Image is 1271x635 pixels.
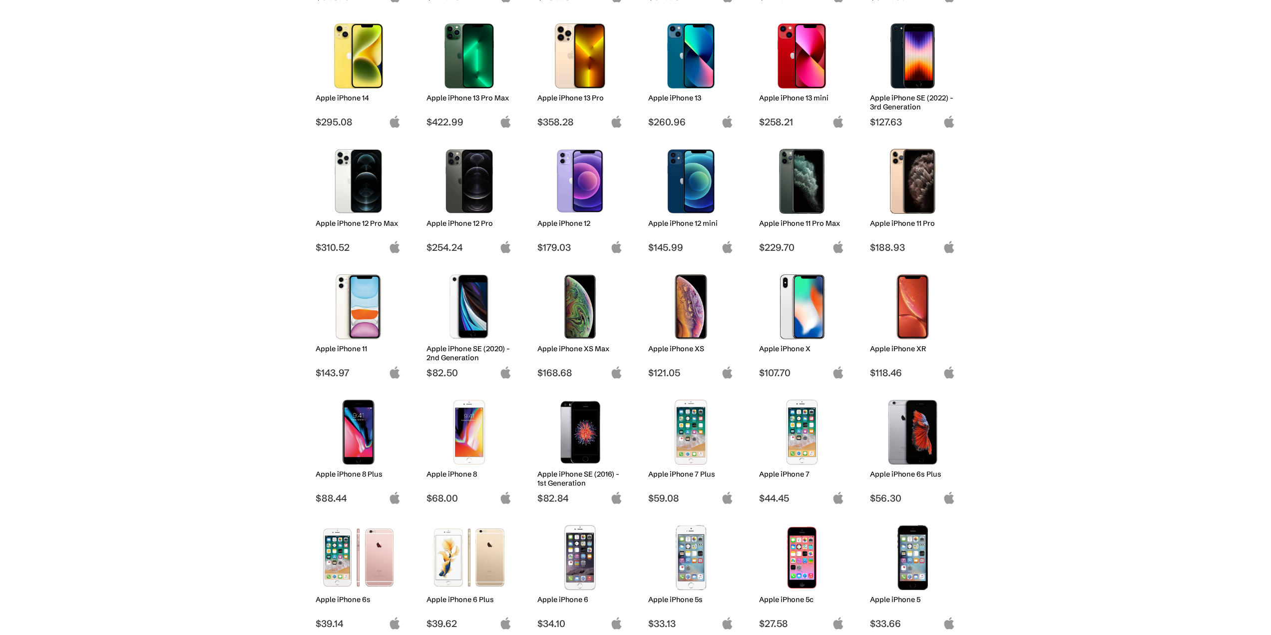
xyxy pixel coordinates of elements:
a: iPhone XS Max Apple iPhone XS Max $168.68 apple-logo [533,269,628,379]
a: iPhone SE 3rd Gen Apple iPhone SE (2022) - 3rd Generation $127.63 apple-logo [865,18,960,128]
span: $254.24 [426,241,512,253]
a: iPhone 5 Apple iPhone 5 $33.66 apple-logo [865,520,960,630]
h2: Apple iPhone X [759,344,845,353]
a: iPhone 12 Pro Apple iPhone 12 Pro $254.24 apple-logo [422,144,517,253]
h2: Apple iPhone XS [648,344,734,353]
span: $145.99 [648,241,734,253]
img: apple-logo [499,492,512,504]
span: $179.03 [537,241,623,253]
span: $168.68 [537,367,623,379]
h2: Apple iPhone 12 [537,219,623,228]
img: iPhone 11 Pro Max [767,149,837,214]
img: iPhone SE 2nd Gen [434,274,504,339]
span: $27.58 [759,618,845,630]
a: iPhone 11 Pro Apple iPhone 11 Pro $188.93 apple-logo [865,144,960,253]
span: $422.99 [426,116,512,128]
h2: Apple iPhone 6s Plus [870,470,955,479]
img: iPhone 11 [323,274,394,339]
h2: Apple iPhone SE (2016) - 1st Generation [537,470,623,488]
img: iPhone 8 [434,400,504,465]
img: apple-logo [832,241,845,253]
h2: Apple iPhone 8 Plus [316,470,401,479]
h2: Apple iPhone 13 mini [759,93,845,102]
img: iPhone 13 mini [767,23,837,88]
span: $143.97 [316,367,401,379]
img: apple-logo [389,115,401,128]
img: iPhone 12 Pro Max [323,149,394,214]
img: apple-logo [943,115,955,128]
span: $118.46 [870,367,955,379]
a: iPhone 13 Pro Max Apple iPhone 13 Pro Max $422.99 apple-logo [422,18,517,128]
span: $33.13 [648,618,734,630]
span: $310.52 [316,241,401,253]
img: apple-logo [943,617,955,630]
h2: Apple iPhone 12 Pro [426,219,512,228]
a: iPhone SE 1st Gen Apple iPhone SE (2016) - 1st Generation $82.84 apple-logo [533,395,628,504]
a: iPhone X Apple iPhone X $107.70 apple-logo [755,269,849,379]
img: iPhone 12 [545,149,615,214]
h2: Apple iPhone 12 mini [648,219,734,228]
img: apple-logo [389,241,401,253]
img: iPhone 6s Plus [877,400,948,465]
h2: Apple iPhone 5 [870,595,955,604]
h2: Apple iPhone XS Max [537,344,623,353]
a: iPhone 6s Plus Apple iPhone 6s Plus $56.30 apple-logo [865,395,960,504]
h2: Apple iPhone 14 [316,93,401,102]
span: $68.00 [426,492,512,504]
span: $82.84 [537,492,623,504]
h2: Apple iPhone 7 Plus [648,470,734,479]
a: iPhone 13 Apple iPhone 13 $260.96 apple-logo [644,18,739,128]
img: iPhone 5c [767,525,837,590]
img: iPhone X [767,274,837,339]
span: $34.10 [537,618,623,630]
img: apple-logo [832,115,845,128]
img: apple-logo [721,115,734,128]
a: iPhone XS Apple iPhone XS $121.05 apple-logo [644,269,739,379]
img: apple-logo [610,617,623,630]
a: iPhone SE 2nd Gen Apple iPhone SE (2020) - 2nd Generation $82.50 apple-logo [422,269,517,379]
a: iPhone 5c Apple iPhone 5c $27.58 apple-logo [755,520,849,630]
a: iPhone 12 Apple iPhone 12 $179.03 apple-logo [533,144,628,253]
img: apple-logo [832,492,845,504]
img: iPhone XS Max [545,274,615,339]
img: iPhone 7 Plus [656,400,726,465]
span: $260.96 [648,116,734,128]
img: iPhone 13 Pro Max [434,23,504,88]
span: $44.45 [759,492,845,504]
img: apple-logo [832,366,845,379]
a: iPhone 14 Apple iPhone 14 $295.08 apple-logo [311,18,406,128]
img: apple-logo [389,366,401,379]
a: iPhone 6s Apple iPhone 6s $39.14 apple-logo [311,520,406,630]
span: $107.70 [759,367,845,379]
img: apple-logo [610,492,623,504]
img: iPhone 14 [323,23,394,88]
h2: Apple iPhone 13 Pro [537,93,623,102]
img: iPhone 7 [767,400,837,465]
a: iPhone 13 Pro Apple iPhone 13 Pro $358.28 apple-logo [533,18,628,128]
span: $121.05 [648,367,734,379]
img: iPhone 6s [323,525,394,590]
img: iPhone XS [656,274,726,339]
a: iPhone 11 Apple iPhone 11 $143.97 apple-logo [311,269,406,379]
h2: Apple iPhone 13 [648,93,734,102]
a: iPhone 8 Plus Apple iPhone 8 Plus $88.44 apple-logo [311,395,406,504]
img: iPhone XR [877,274,948,339]
img: iPhone 12 mini [656,149,726,214]
img: iPhone SE 3rd Gen [877,23,948,88]
h2: Apple iPhone 13 Pro Max [426,93,512,102]
h2: Apple iPhone 6s [316,595,401,604]
img: apple-logo [389,617,401,630]
a: iPhone 8 Apple iPhone 8 $68.00 apple-logo [422,395,517,504]
a: iPhone 13 mini Apple iPhone 13 mini $258.21 apple-logo [755,18,849,128]
img: apple-logo [721,366,734,379]
a: iPhone 6 Plus Apple iPhone 6 Plus $39.62 apple-logo [422,520,517,630]
img: apple-logo [499,115,512,128]
span: $82.50 [426,367,512,379]
h2: Apple iPhone XR [870,344,955,353]
img: apple-logo [943,492,955,504]
img: apple-logo [610,366,623,379]
h2: Apple iPhone 5s [648,595,734,604]
img: apple-logo [610,241,623,253]
img: apple-logo [499,241,512,253]
span: $229.70 [759,241,845,253]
